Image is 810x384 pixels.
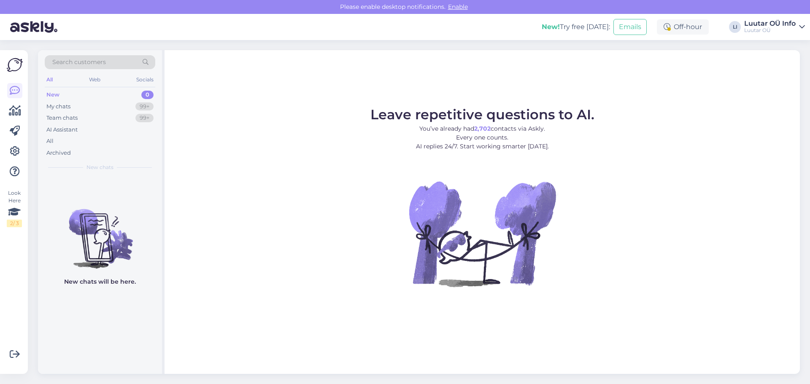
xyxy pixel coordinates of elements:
[135,74,155,85] div: Socials
[38,194,162,270] img: No chats
[370,124,594,151] p: You’ve already had contacts via Askly. Every one counts. AI replies 24/7. Start working smarter [...
[46,137,54,145] div: All
[744,20,796,27] div: Luutar OÜ Info
[542,23,560,31] b: New!
[657,19,709,35] div: Off-hour
[141,91,154,99] div: 0
[613,19,647,35] button: Emails
[46,91,59,99] div: New
[744,20,805,34] a: Luutar OÜ InfoLuutar OÜ
[7,220,22,227] div: 2 / 3
[64,277,136,286] p: New chats will be here.
[542,22,610,32] div: Try free [DATE]:
[45,74,54,85] div: All
[729,21,741,33] div: LI
[135,114,154,122] div: 99+
[135,102,154,111] div: 99+
[46,102,70,111] div: My chats
[46,114,78,122] div: Team chats
[744,27,796,34] div: Luutar OÜ
[46,126,78,134] div: AI Assistant
[474,125,491,132] b: 2,702
[87,74,102,85] div: Web
[7,189,22,227] div: Look Here
[406,158,558,309] img: No Chat active
[86,164,113,171] span: New chats
[7,57,23,73] img: Askly Logo
[445,3,470,11] span: Enable
[370,106,594,123] span: Leave repetitive questions to AI.
[46,149,71,157] div: Archived
[52,58,106,67] span: Search customers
